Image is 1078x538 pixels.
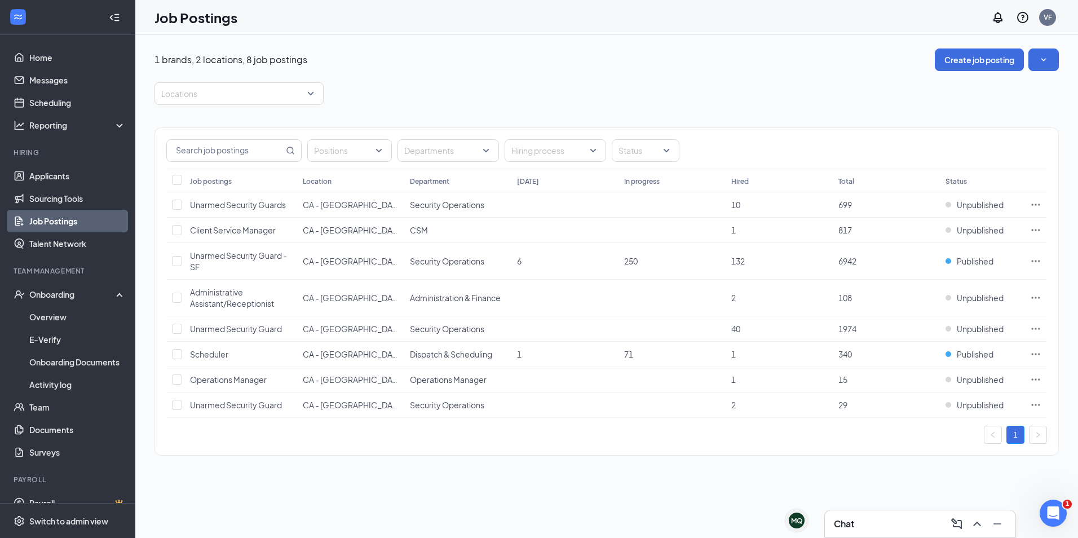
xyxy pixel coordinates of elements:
span: Dispatch & Scheduling [410,349,492,359]
span: CA - [GEOGRAPHIC_DATA] [303,200,403,210]
span: 2 [731,293,736,303]
td: CSM [404,218,511,243]
td: Security Operations [404,393,511,418]
span: 1 [731,374,736,385]
span: 10 [731,200,740,210]
span: 15 [838,374,847,385]
a: PayrollCrown [29,492,126,514]
span: 1974 [838,324,856,334]
svg: SmallChevronDown [1038,54,1049,65]
th: Hired [726,170,833,192]
span: Unpublished [957,199,1004,210]
a: E-Verify [29,328,126,351]
td: CA - San Francisco [297,218,404,243]
div: Switch to admin view [29,515,108,527]
div: Onboarding [29,289,116,300]
span: 108 [838,293,852,303]
span: Unpublished [957,374,1004,385]
span: Unpublished [957,399,1004,411]
a: Team [29,396,126,418]
span: Operations Manager [190,374,267,385]
div: Department [410,177,449,186]
td: Security Operations [404,192,511,218]
td: Administration & Finance [404,280,511,316]
td: CA - San Francisco [297,280,404,316]
td: Operations Manager [404,367,511,393]
svg: Ellipses [1030,255,1041,267]
span: Unarmed Security Guard [190,400,282,410]
svg: ChevronUp [970,517,984,531]
span: CA - [GEOGRAPHIC_DATA] [303,293,403,303]
button: left [984,426,1002,444]
a: Job Postings [29,210,126,232]
th: Total [833,170,940,192]
span: 29 [838,400,847,410]
svg: Ellipses [1030,224,1041,236]
svg: Ellipses [1030,292,1041,303]
input: Search job postings [167,140,284,161]
svg: ComposeMessage [950,517,964,531]
svg: Collapse [109,12,120,23]
span: left [989,431,996,438]
span: 1 [1063,500,1072,509]
button: Minimize [988,515,1006,533]
svg: QuestionInfo [1016,11,1030,24]
div: Team Management [14,266,123,276]
span: Administrative Assistant/Receptionist [190,287,274,308]
button: Create job posting [935,48,1024,71]
span: 40 [731,324,740,334]
a: Sourcing Tools [29,187,126,210]
span: Operations Manager [410,374,487,385]
span: CA - [GEOGRAPHIC_DATA] [303,225,403,235]
span: Unpublished [957,292,1004,303]
th: [DATE] [511,170,618,192]
span: Published [957,349,993,360]
svg: Ellipses [1030,199,1041,210]
span: CA - [GEOGRAPHIC_DATA] (SX) [303,374,418,385]
span: 340 [838,349,852,359]
a: 1 [1007,426,1024,443]
svg: Ellipses [1030,399,1041,411]
span: Published [957,255,993,267]
a: Messages [29,69,126,91]
a: Talent Network [29,232,126,255]
td: CA - San Francisco [297,316,404,342]
th: In progress [618,170,726,192]
button: ChevronUp [968,515,986,533]
a: Overview [29,306,126,328]
h3: Chat [834,518,854,530]
th: Status [940,170,1024,192]
h1: Job Postings [154,8,237,27]
iframe: Intercom live chat [1040,500,1067,527]
span: 71 [624,349,633,359]
svg: MagnifyingGlass [286,146,295,155]
li: Previous Page [984,426,1002,444]
span: CA - [GEOGRAPHIC_DATA] (SX) [303,400,418,410]
svg: Settings [14,515,25,527]
div: Reporting [29,120,126,131]
div: Location [303,177,332,186]
span: Security Operations [410,324,484,334]
li: Next Page [1029,426,1047,444]
button: right [1029,426,1047,444]
button: ComposeMessage [948,515,966,533]
span: CA - [GEOGRAPHIC_DATA] [303,256,403,266]
td: CA - San Francisco [297,192,404,218]
span: 2 [731,400,736,410]
li: 1 [1006,426,1024,444]
span: Administration & Finance [410,293,501,303]
td: CA - San Francisco [297,243,404,280]
span: Unarmed Security Guard [190,324,282,334]
svg: Ellipses [1030,349,1041,360]
span: Unarmed Security Guard - SF [190,250,287,272]
span: Security Operations [410,400,484,410]
span: CA - [GEOGRAPHIC_DATA] [303,349,403,359]
a: Documents [29,418,126,441]
span: right [1035,431,1041,438]
svg: Minimize [991,517,1004,531]
span: 6 [517,256,522,266]
span: 699 [838,200,852,210]
span: 1 [731,225,736,235]
span: CSM [410,225,428,235]
span: 1 [731,349,736,359]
